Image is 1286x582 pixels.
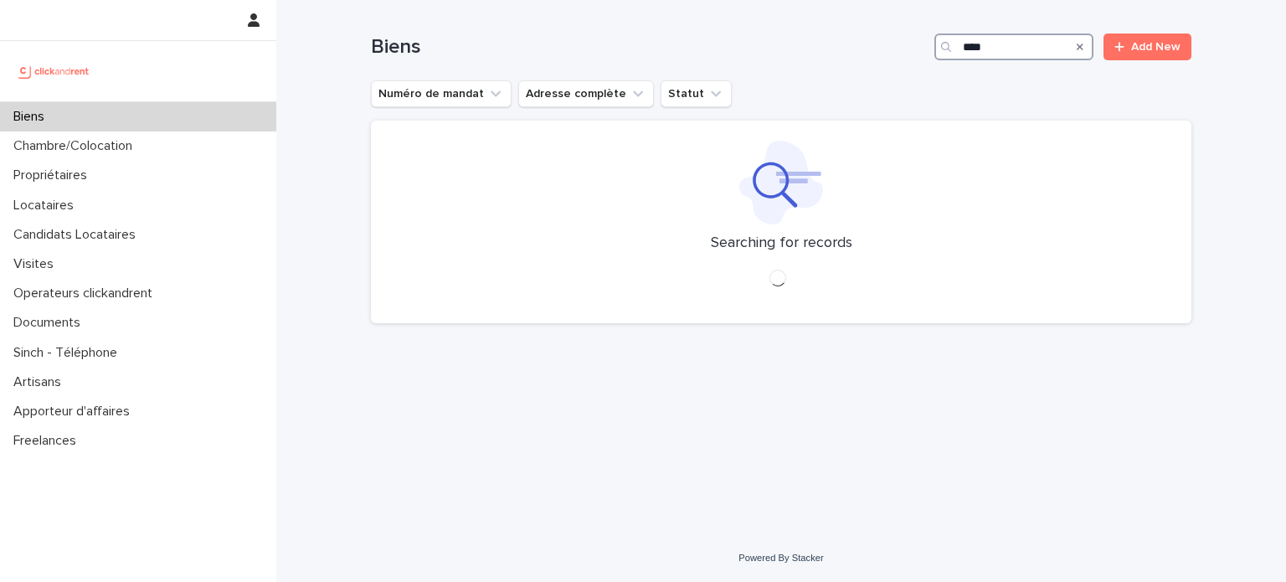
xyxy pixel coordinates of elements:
button: Numéro de mandat [371,80,512,107]
p: Searching for records [711,234,852,253]
p: Visites [7,256,67,272]
p: Candidats Locataires [7,227,149,243]
p: Freelances [7,433,90,449]
h1: Biens [371,35,928,59]
button: Adresse complète [518,80,654,107]
p: Locataires [7,198,87,214]
img: UCB0brd3T0yccxBKYDjQ [13,54,95,88]
p: Propriétaires [7,167,100,183]
span: Add New [1131,41,1181,53]
p: Biens [7,109,58,125]
p: Documents [7,315,94,331]
input: Search [934,33,1093,60]
a: Add New [1103,33,1191,60]
p: Apporteur d'affaires [7,404,143,420]
a: Powered By Stacker [738,553,823,563]
button: Statut [661,80,732,107]
p: Artisans [7,374,75,390]
p: Operateurs clickandrent [7,286,166,301]
p: Chambre/Colocation [7,138,146,154]
p: Sinch - Téléphone [7,345,131,361]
